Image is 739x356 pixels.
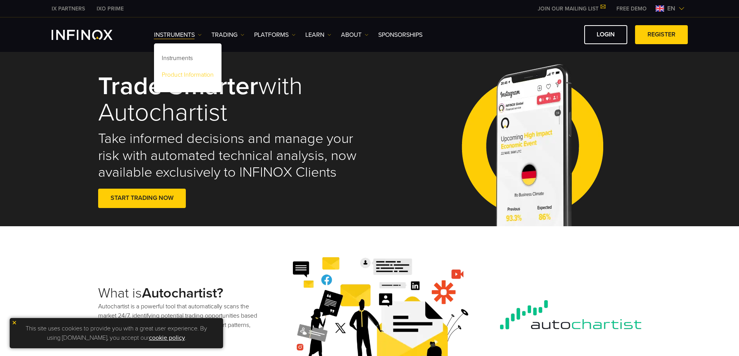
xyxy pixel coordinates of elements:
span: en [664,4,678,13]
a: LOGIN [584,25,627,44]
a: Learn [305,30,331,40]
h1: with Autochartist [98,73,359,126]
p: This site uses cookies to provide you with a great user experience. By using [DOMAIN_NAME], you a... [14,322,219,344]
a: SPONSORSHIPS [378,30,422,40]
h2: What is [98,285,261,302]
a: cookie policy [149,334,185,342]
a: ABOUT [341,30,369,40]
strong: Trade Smarter [98,71,258,101]
a: REGISTER [635,25,688,44]
a: INFINOX [46,5,91,13]
a: JOIN OUR MAILING LIST [532,5,611,12]
img: yellow close icon [12,320,17,325]
a: TRADING [211,30,244,40]
a: Instruments [154,30,202,40]
a: PLATFORMS [254,30,296,40]
a: Product Information [154,68,222,84]
h2: Take informed decisions and manage your risk with automated technical analysis, now available exc... [98,130,359,181]
p: Autochartist is a powerful tool that automatically scans the market 24/7, identifying potential t... [98,302,261,339]
a: INFINOX Logo [52,30,131,40]
strong: Autochartist? [142,285,223,301]
a: Instruments [154,51,222,68]
a: INFINOX [91,5,130,13]
a: INFINOX MENU [611,5,652,13]
a: START TRADING NOW [98,189,186,208]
